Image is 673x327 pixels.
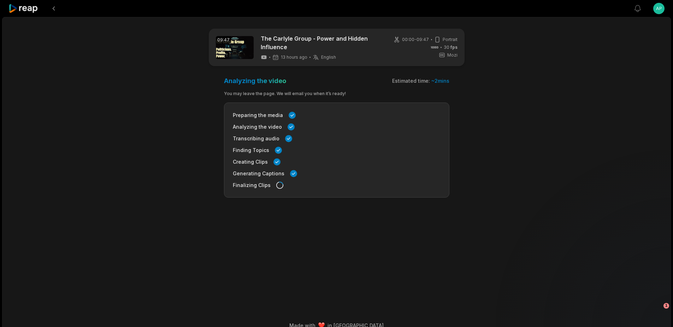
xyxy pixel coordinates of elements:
[392,77,449,84] div: Estimated time:
[233,146,269,154] span: Finding Topics
[402,36,429,43] span: 00:00 - 09:47
[233,135,279,142] span: Transcribing audio
[281,54,307,60] span: 13 hours ago
[233,123,282,130] span: Analyzing the video
[447,52,457,58] span: Mozi
[431,78,449,84] span: ~ 2 mins
[444,44,457,51] span: 30
[233,111,283,119] span: Preparing the media
[443,36,457,43] span: Portrait
[233,158,268,165] span: Creating Clips
[224,90,449,97] div: You may leave the page. We will email you when it’s ready!
[663,303,669,309] span: 1
[261,34,383,51] a: The Carlyle Group - Power and Hidden Influence
[233,181,271,189] span: Finalizing Clips
[450,45,457,50] span: fps
[649,303,666,320] iframe: Intercom live chat
[233,170,284,177] span: Generating Captions
[224,77,286,85] h3: Analyzing the video
[321,54,336,60] span: English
